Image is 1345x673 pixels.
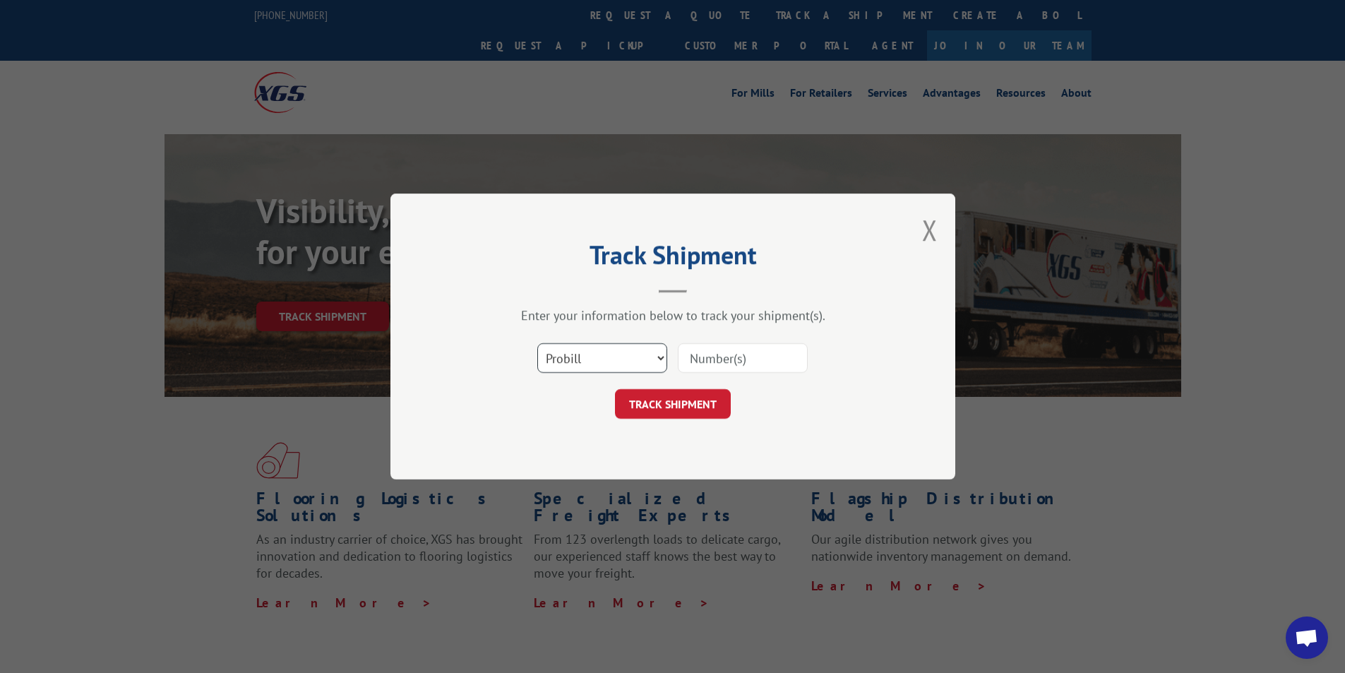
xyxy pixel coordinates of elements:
[1286,617,1328,659] div: Open chat
[922,211,938,249] button: Close modal
[615,389,731,419] button: TRACK SHIPMENT
[461,307,885,323] div: Enter your information below to track your shipment(s).
[678,343,808,373] input: Number(s)
[461,245,885,272] h2: Track Shipment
